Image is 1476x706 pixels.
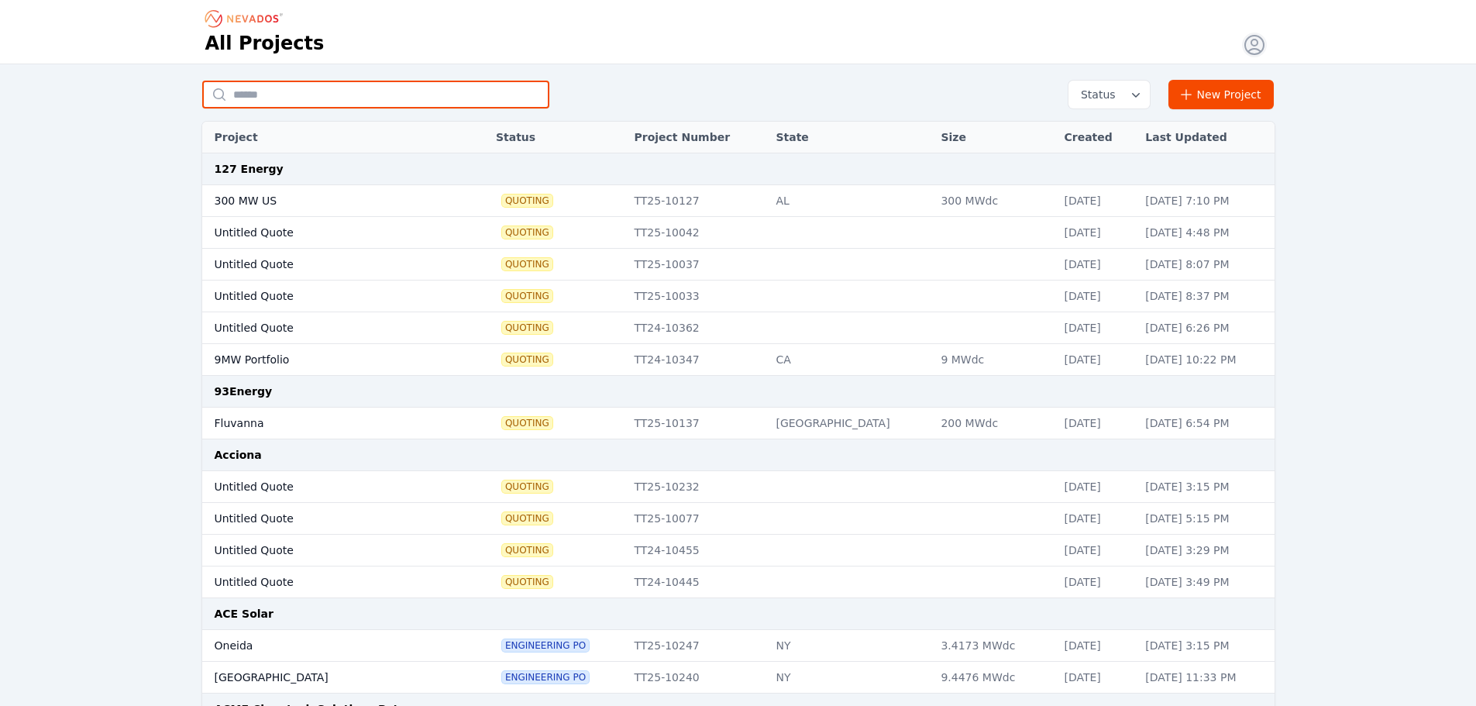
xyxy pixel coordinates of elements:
[1056,281,1137,312] td: [DATE]
[202,249,449,281] td: Untitled Quote
[1056,408,1137,439] td: [DATE]
[626,312,768,344] td: TT24-10362
[202,662,1275,694] tr: [GEOGRAPHIC_DATA]Engineering POTT25-10240NY9.4476 MWdc[DATE][DATE] 11:33 PM
[933,344,1056,376] td: 9 MWdc
[202,439,1275,471] td: Acciona
[1056,662,1137,694] td: [DATE]
[1056,503,1137,535] td: [DATE]
[205,31,325,56] h1: All Projects
[202,567,449,598] td: Untitled Quote
[626,281,768,312] td: TT25-10033
[502,639,589,652] span: Engineering PO
[205,6,287,31] nav: Breadcrumb
[202,344,1275,376] tr: 9MW PortfolioQuotingTT24-10347CA9 MWdc[DATE][DATE] 10:22 PM
[1137,471,1274,503] td: [DATE] 3:15 PM
[1056,471,1137,503] td: [DATE]
[202,185,449,217] td: 300 MW US
[502,322,552,334] span: Quoting
[933,662,1056,694] td: 9.4476 MWdc
[202,567,1275,598] tr: Untitled QuoteQuotingTT24-10445[DATE][DATE] 3:49 PM
[768,122,933,153] th: State
[1137,122,1274,153] th: Last Updated
[202,281,1275,312] tr: Untitled QuoteQuotingTT25-10033[DATE][DATE] 8:37 PM
[1075,87,1116,102] span: Status
[202,153,1275,185] td: 127 Energy
[1137,312,1274,344] td: [DATE] 6:26 PM
[502,544,552,556] span: Quoting
[202,185,1275,217] tr: 300 MW USQuotingTT25-10127AL300 MWdc[DATE][DATE] 7:10 PM
[1137,503,1274,535] td: [DATE] 5:15 PM
[1137,630,1274,662] td: [DATE] 3:15 PM
[502,195,552,207] span: Quoting
[1137,281,1274,312] td: [DATE] 8:37 PM
[626,408,768,439] td: TT25-10137
[1056,535,1137,567] td: [DATE]
[626,630,768,662] td: TT25-10247
[1056,122,1137,153] th: Created
[202,471,449,503] td: Untitled Quote
[502,290,552,302] span: Quoting
[502,258,552,270] span: Quoting
[1056,217,1137,249] td: [DATE]
[502,512,552,525] span: Quoting
[1056,312,1137,344] td: [DATE]
[202,503,1275,535] tr: Untitled QuoteQuotingTT25-10077[DATE][DATE] 5:15 PM
[502,226,552,239] span: Quoting
[1137,185,1274,217] td: [DATE] 7:10 PM
[1056,344,1137,376] td: [DATE]
[202,312,1275,344] tr: Untitled QuoteQuotingTT24-10362[DATE][DATE] 6:26 PM
[626,503,768,535] td: TT25-10077
[502,576,552,588] span: Quoting
[768,185,933,217] td: AL
[488,122,627,153] th: Status
[768,344,933,376] td: CA
[202,598,1275,630] td: ACE Solar
[202,630,1275,662] tr: OneidaEngineering POTT25-10247NY3.4173 MWdc[DATE][DATE] 3:15 PM
[202,344,449,376] td: 9MW Portfolio
[1137,344,1274,376] td: [DATE] 10:22 PM
[933,630,1056,662] td: 3.4173 MWdc
[202,535,449,567] td: Untitled Quote
[626,185,768,217] td: TT25-10127
[202,471,1275,503] tr: Untitled QuoteQuotingTT25-10232[DATE][DATE] 3:15 PM
[626,344,768,376] td: TT24-10347
[626,217,768,249] td: TT25-10042
[1137,217,1274,249] td: [DATE] 4:48 PM
[202,535,1275,567] tr: Untitled QuoteQuotingTT24-10455[DATE][DATE] 3:29 PM
[626,662,768,694] td: TT25-10240
[202,217,1275,249] tr: Untitled QuoteQuotingTT25-10042[DATE][DATE] 4:48 PM
[502,417,552,429] span: Quoting
[933,408,1056,439] td: 200 MWdc
[202,662,449,694] td: [GEOGRAPHIC_DATA]
[202,217,449,249] td: Untitled Quote
[1168,80,1275,109] a: New Project
[768,408,933,439] td: [GEOGRAPHIC_DATA]
[1137,408,1274,439] td: [DATE] 6:54 PM
[1068,81,1150,108] button: Status
[202,503,449,535] td: Untitled Quote
[202,376,1275,408] td: 93Energy
[626,122,768,153] th: Project Number
[1137,535,1274,567] td: [DATE] 3:29 PM
[502,480,552,493] span: Quoting
[1056,567,1137,598] td: [DATE]
[502,671,589,684] span: Engineering PO
[202,281,449,312] td: Untitled Quote
[202,122,449,153] th: Project
[202,312,449,344] td: Untitled Quote
[202,408,449,439] td: Fluvanna
[202,630,449,662] td: Oneida
[626,567,768,598] td: TT24-10445
[1056,249,1137,281] td: [DATE]
[1137,662,1274,694] td: [DATE] 11:33 PM
[202,408,1275,439] tr: FluvannaQuotingTT25-10137[GEOGRAPHIC_DATA]200 MWdc[DATE][DATE] 6:54 PM
[626,471,768,503] td: TT25-10232
[1056,185,1137,217] td: [DATE]
[933,185,1056,217] td: 300 MWdc
[768,630,933,662] td: NY
[502,353,552,366] span: Quoting
[626,535,768,567] td: TT24-10455
[1056,630,1137,662] td: [DATE]
[202,249,1275,281] tr: Untitled QuoteQuotingTT25-10037[DATE][DATE] 8:07 PM
[933,122,1056,153] th: Size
